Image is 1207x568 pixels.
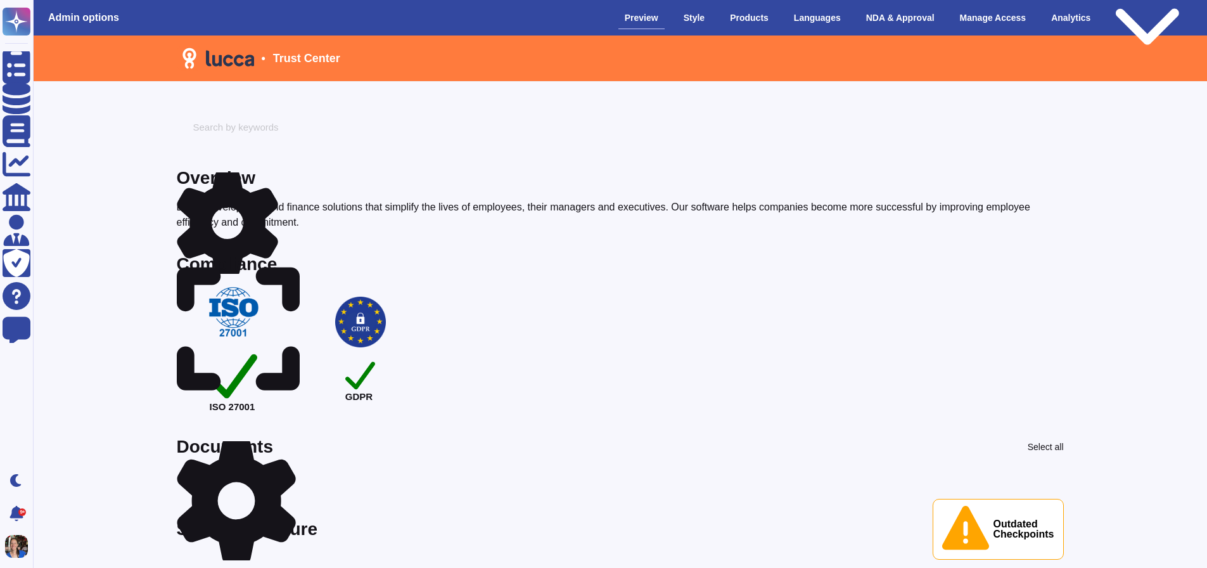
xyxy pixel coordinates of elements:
div: Products [724,7,775,29]
button: user [3,532,37,560]
h3: Admin options [48,11,119,23]
div: Select all [1028,442,1064,451]
div: Analytics [1045,7,1097,29]
span: • [262,53,265,64]
div: Preview [618,7,665,29]
div: Outdated Checkpoints [933,499,1064,560]
div: NDA & Approval [860,7,941,29]
div: Style [677,7,711,29]
div: Documents [177,438,273,456]
div: GDPR [345,358,376,401]
img: check [335,297,386,347]
div: Languages [788,7,847,29]
div: 9+ [18,508,26,516]
span: Trust Center [273,53,340,64]
div: Compliance [177,255,278,273]
div: ISO 27001 [210,347,258,412]
div: Manage Access [954,7,1033,29]
div: Lucca develops HR and finance solutions that simplify the lives of employees, their managers and ... [177,200,1064,230]
img: user [5,535,28,558]
div: Overview [177,169,256,187]
input: Search by keywords [186,117,1055,139]
img: Company Banner [177,46,254,71]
